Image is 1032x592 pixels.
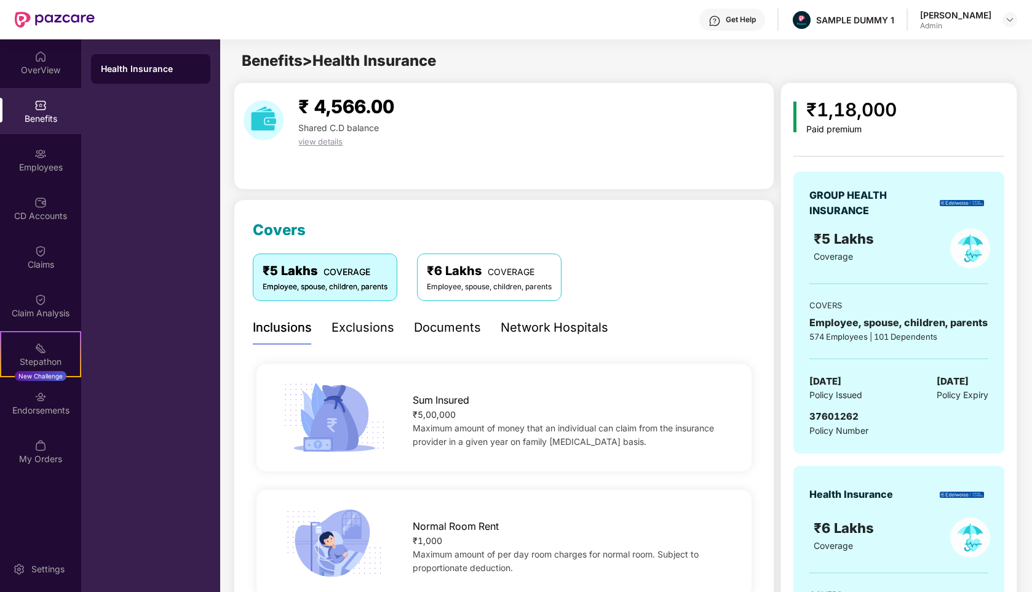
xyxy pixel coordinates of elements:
span: COVERAGE [323,266,370,277]
div: Employee, spouse, children, parents [427,281,552,293]
div: [PERSON_NAME] [920,9,991,21]
span: Covers [253,221,306,239]
img: download [244,100,284,140]
span: Shared C.D balance [298,122,379,133]
img: insurerLogo [940,492,983,498]
img: svg+xml;base64,PHN2ZyBpZD0iSGVscC0zMngzMiIgeG1sbnM9Imh0dHA6Ly93d3cudzMub3JnLzIwMDAvc3ZnIiB3aWR0aD... [709,15,721,27]
img: svg+xml;base64,PHN2ZyBpZD0iRW5kb3JzZW1lbnRzIiB4bWxucz0iaHR0cDovL3d3dy53My5vcmcvMjAwMC9zdmciIHdpZH... [34,391,47,403]
img: svg+xml;base64,PHN2ZyBpZD0iQ2xhaW0iIHhtbG5zPSJodHRwOi8vd3d3LnczLm9yZy8yMDAwL3N2ZyIgd2lkdGg9IjIwIi... [34,294,47,306]
span: ₹5 Lakhs [814,231,878,247]
img: svg+xml;base64,PHN2ZyBpZD0iRW1wbG95ZWVzIiB4bWxucz0iaHR0cDovL3d3dy53My5vcmcvMjAwMC9zdmciIHdpZHRoPS... [34,148,47,160]
div: ₹6 Lakhs [427,262,552,281]
div: Settings [28,563,68,575]
img: svg+xml;base64,PHN2ZyBpZD0iTXlfT3JkZXJzIiBkYXRhLW5hbWU9Ik15IE9yZGVycyIgeG1sbnM9Imh0dHA6Ly93d3cudz... [34,439,47,452]
div: Get Help [726,15,756,25]
span: [DATE] [937,374,969,389]
div: Employee, spouse, children, parents [809,315,988,330]
img: svg+xml;base64,PHN2ZyB4bWxucz0iaHR0cDovL3d3dy53My5vcmcvMjAwMC9zdmciIHdpZHRoPSIyMSIgaGVpZ2h0PSIyMC... [34,342,47,354]
span: Policy Number [809,425,868,436]
div: Admin [920,21,991,31]
img: insurerLogo [940,200,983,207]
span: Coverage [814,251,853,262]
img: policyIcon [950,518,990,558]
div: ₹5 Lakhs [263,262,387,281]
span: Policy Issued [809,388,862,402]
span: 37601262 [809,410,859,422]
div: ₹1,18,000 [806,95,897,124]
div: COVERS [809,299,988,311]
div: ₹5,00,000 [413,408,729,422]
img: svg+xml;base64,PHN2ZyBpZD0iRHJvcGRvd24tMzJ4MzIiIHhtbG5zPSJodHRwOi8vd3d3LnczLm9yZy8yMDAwL3N2ZyIgd2... [1005,15,1015,25]
span: Normal Room Rent [413,519,499,534]
div: Network Hospitals [501,318,608,337]
img: Pazcare_Alternative_logo-01-01.png [793,11,811,29]
div: Stepathon [1,356,80,368]
img: New Pazcare Logo [15,12,95,28]
img: icon [279,505,389,582]
div: New Challenge [15,371,66,381]
span: Maximum amount of money that an individual can claim from the insurance provider in a given year ... [413,423,714,447]
span: Maximum amount of per day room charges for normal room. Subject to proportionate deduction. [413,549,699,573]
div: Employee, spouse, children, parents [263,281,387,293]
div: Documents [414,318,481,337]
img: svg+xml;base64,PHN2ZyBpZD0iQ0RfQWNjb3VudHMiIGRhdGEtbmFtZT0iQ0QgQWNjb3VudHMiIHhtbG5zPSJodHRwOi8vd3... [34,196,47,209]
div: Exclusions [331,318,394,337]
img: policyIcon [950,228,990,268]
div: ₹1,000 [413,534,729,548]
div: 574 Employees | 101 Dependents [809,330,988,343]
div: Health Insurance [809,487,893,502]
span: Sum Insured [413,393,469,408]
div: GROUP HEALTH INSURANCE [809,188,917,218]
span: Policy Expiry [937,388,988,402]
div: SAMPLE DUMMY 1 [816,14,894,26]
span: ₹6 Lakhs [814,520,878,536]
img: icon [279,379,389,456]
span: COVERAGE [488,266,534,277]
div: Paid premium [806,124,897,135]
span: Coverage [814,540,853,551]
span: view details [298,137,343,146]
img: svg+xml;base64,PHN2ZyBpZD0iQ2xhaW0iIHhtbG5zPSJodHRwOi8vd3d3LnczLm9yZy8yMDAwL3N2ZyIgd2lkdGg9IjIwIi... [34,245,47,257]
div: Inclusions [253,318,312,337]
img: icon [793,102,796,132]
span: ₹ 4,566.00 [298,95,394,118]
span: [DATE] [809,374,841,389]
span: Benefits > Health Insurance [242,52,436,70]
img: svg+xml;base64,PHN2ZyBpZD0iQmVuZWZpdHMiIHhtbG5zPSJodHRwOi8vd3d3LnczLm9yZy8yMDAwL3N2ZyIgd2lkdGg9Ij... [34,99,47,111]
img: svg+xml;base64,PHN2ZyBpZD0iSG9tZSIgeG1sbnM9Imh0dHA6Ly93d3cudzMub3JnLzIwMDAvc3ZnIiB3aWR0aD0iMjAiIG... [34,50,47,63]
div: Health Insurance [101,63,200,75]
img: svg+xml;base64,PHN2ZyBpZD0iU2V0dGluZy0yMHgyMCIgeG1sbnM9Imh0dHA6Ly93d3cudzMub3JnLzIwMDAvc3ZnIiB3aW... [13,563,25,575]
